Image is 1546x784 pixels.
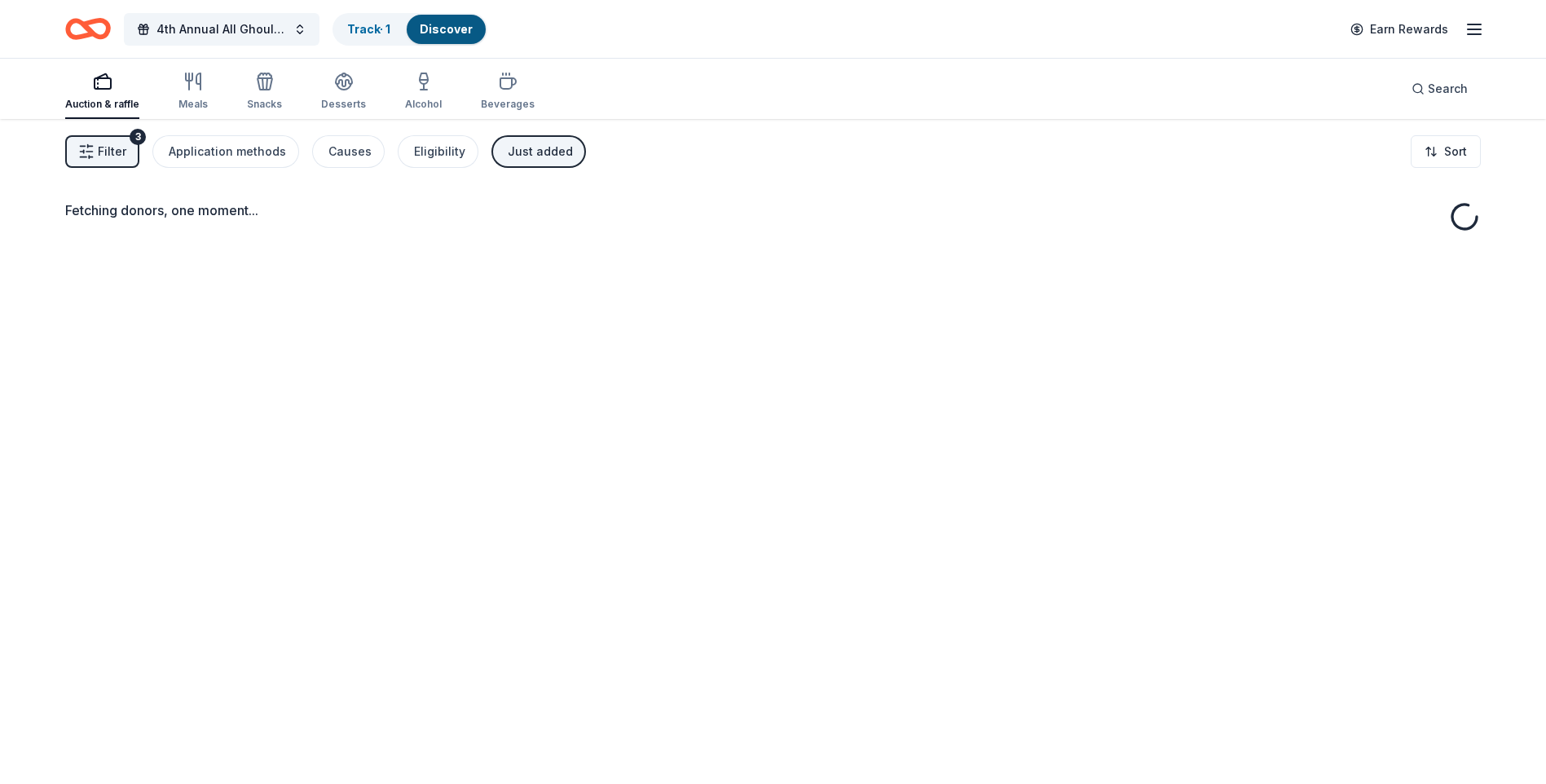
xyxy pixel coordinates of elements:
[321,98,366,111] div: Desserts
[481,98,535,111] div: Beverages
[333,13,487,46] button: Track· 1Discover
[178,65,208,119] button: Meals
[152,135,299,168] button: Application methods
[1444,142,1467,161] span: Sort
[247,65,282,119] button: Snacks
[124,13,319,46] button: 4th Annual All Ghouls Gala
[1398,73,1481,105] button: Search
[1411,135,1481,168] button: Sort
[169,142,286,161] div: Application methods
[178,98,208,111] div: Meals
[65,200,1481,220] div: Fetching donors, one moment...
[312,135,385,168] button: Causes
[65,65,139,119] button: Auction & raffle
[405,98,442,111] div: Alcohol
[65,10,111,48] a: Home
[1428,79,1468,99] span: Search
[414,142,465,161] div: Eligibility
[130,129,146,145] div: 3
[1341,15,1458,44] a: Earn Rewards
[65,98,139,111] div: Auction & raffle
[65,135,139,168] button: Filter3
[405,65,442,119] button: Alcohol
[508,142,573,161] div: Just added
[321,65,366,119] button: Desserts
[156,20,287,39] span: 4th Annual All Ghouls Gala
[420,22,473,36] a: Discover
[98,142,126,161] span: Filter
[328,142,372,161] div: Causes
[347,22,390,36] a: Track· 1
[481,65,535,119] button: Beverages
[491,135,586,168] button: Just added
[398,135,478,168] button: Eligibility
[247,98,282,111] div: Snacks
